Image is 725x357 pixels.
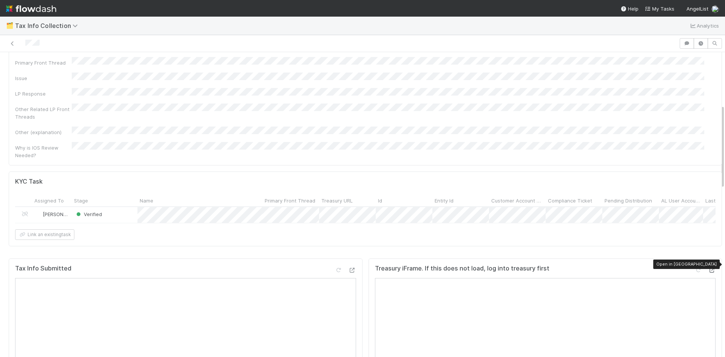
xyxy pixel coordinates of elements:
[645,6,674,12] span: My Tasks
[75,211,102,217] span: Verified
[74,197,88,204] span: Stage
[645,5,674,12] a: My Tasks
[35,210,68,218] div: [PERSON_NAME]
[75,210,102,218] div: Verified
[15,178,43,185] h5: KYC Task
[6,2,56,15] img: logo-inverted-e16ddd16eac7371096b0.svg
[491,197,544,204] span: Customer Account UUID
[15,144,72,159] div: Why is IOS Review Needed?
[661,197,701,204] span: AL User Account Name
[321,197,353,204] span: Treasury URL
[711,5,719,13] img: avatar_0c8687a4-28be-40e9-aba5-f69283dcd0e7.png
[378,197,382,204] span: Id
[686,6,708,12] span: AngelList
[265,197,315,204] span: Primary Front Thread
[15,128,72,136] div: Other (explanation)
[15,105,72,121] div: Other Related LP Front Threads
[605,197,652,204] span: Pending Distribution
[15,22,82,29] span: Tax Info Collection
[6,22,14,29] span: 🗂️
[375,265,549,272] h5: Treasury iFrame. If this does not load, log into treasury first
[15,265,71,272] h5: Tax Info Submitted
[548,197,592,204] span: Compliance Ticket
[689,21,719,30] a: Analytics
[435,197,454,204] span: Entity Id
[620,5,639,12] div: Help
[43,211,81,217] span: [PERSON_NAME]
[140,197,153,204] span: Name
[34,197,64,204] span: Assigned To
[15,229,74,240] button: Link an existingtask
[15,90,72,97] div: LP Response
[35,211,42,217] img: avatar_d6b50140-ca82-482e-b0bf-854821fc5d82.png
[15,74,72,82] div: Issue
[15,59,72,66] div: Primary Front Thread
